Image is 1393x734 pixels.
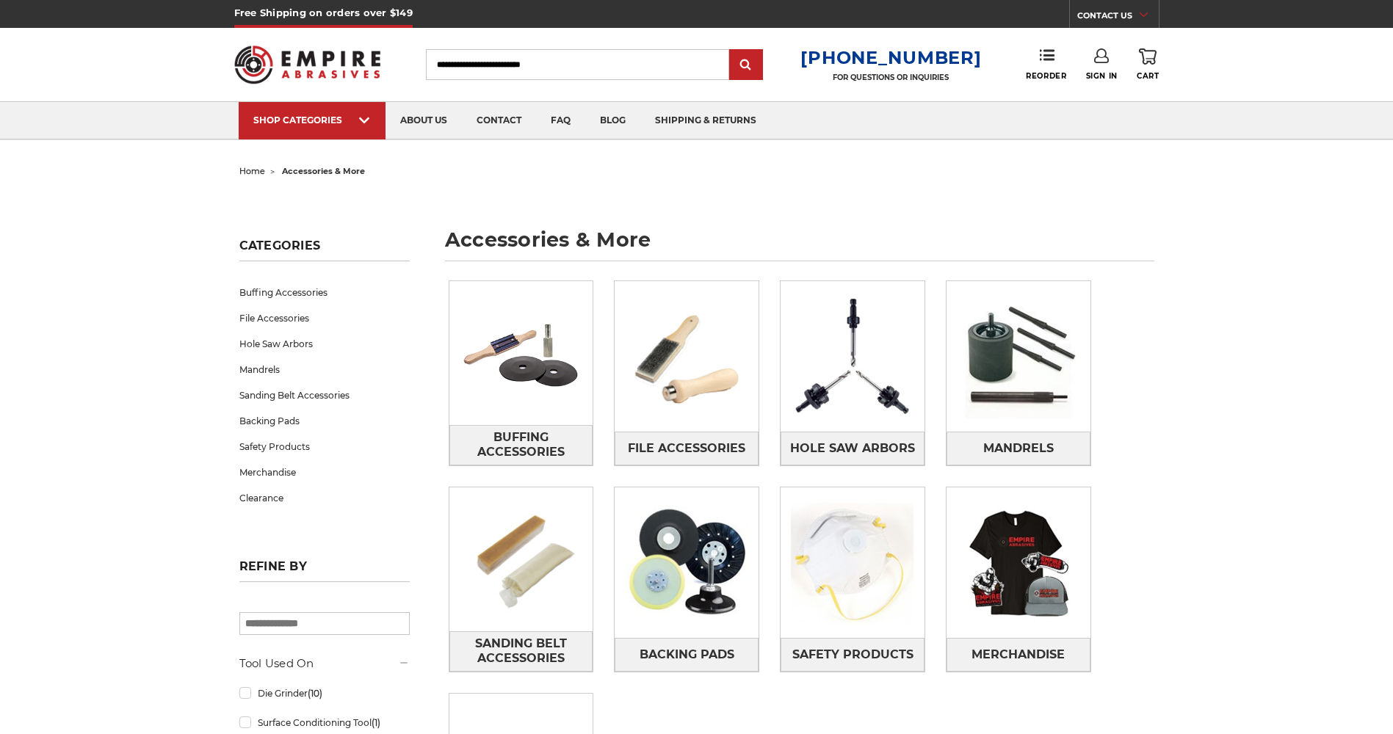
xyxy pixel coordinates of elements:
img: Sanding Belt Accessories [449,487,593,631]
span: Hole Saw Arbors [790,436,915,461]
span: Merchandise [972,642,1065,667]
h5: Tool Used On [239,655,410,672]
span: Reorder [1026,71,1066,81]
a: Safety Products [781,638,925,671]
a: Safety Products [239,434,410,459]
img: Empire Abrasives [234,36,381,93]
span: File Accessories [628,436,745,461]
a: Hole Saw Arbors [239,331,410,357]
a: Mandrels [947,432,1090,465]
img: Safety Products [781,491,925,635]
span: (1) [372,717,380,728]
a: shipping & returns [640,102,771,139]
img: File Accessories [615,285,759,429]
a: Reorder [1026,48,1066,80]
span: Sign In [1086,71,1118,81]
a: Backing Pads [615,638,759,671]
a: CONTACT US [1077,7,1159,28]
a: File Accessories [615,432,759,465]
a: Merchandise [239,459,410,485]
img: Hole Saw Arbors [781,285,925,429]
span: Mandrels [983,436,1054,461]
a: File Accessories [239,305,410,331]
div: SHOP CATEGORIES [253,115,371,126]
img: Mandrels [947,285,1090,429]
a: contact [462,102,536,139]
a: Mandrels [239,357,410,382]
span: Buffing Accessories [450,425,593,465]
span: Sanding Belt Accessories [450,631,593,671]
a: Buffing Accessories [449,425,593,465]
img: Merchandise [947,491,1090,635]
a: [PHONE_NUMBER] [800,47,981,68]
span: accessories & more [282,166,365,176]
a: about us [386,102,462,139]
a: Clearance [239,485,410,511]
a: Hole Saw Arbors [781,432,925,465]
span: Backing Pads [640,642,734,667]
p: FOR QUESTIONS OR INQUIRIES [800,73,981,82]
a: Sanding Belt Accessories [239,382,410,408]
a: Die Grinder [239,680,410,706]
a: blog [585,102,640,139]
a: faq [536,102,585,139]
h5: Categories [239,239,410,261]
span: Cart [1137,71,1159,81]
a: home [239,166,265,176]
img: Backing Pads [615,491,759,635]
h5: Refine by [239,559,410,582]
a: Cart [1137,48,1159,81]
span: Safety Products [792,642,913,667]
a: Sanding Belt Accessories [449,631,593,672]
span: (10) [308,688,322,699]
a: Backing Pads [239,408,410,434]
img: Buffing Accessories [449,302,593,404]
a: Buffing Accessories [239,280,410,305]
h1: accessories & more [445,230,1154,261]
a: Merchandise [947,638,1090,671]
